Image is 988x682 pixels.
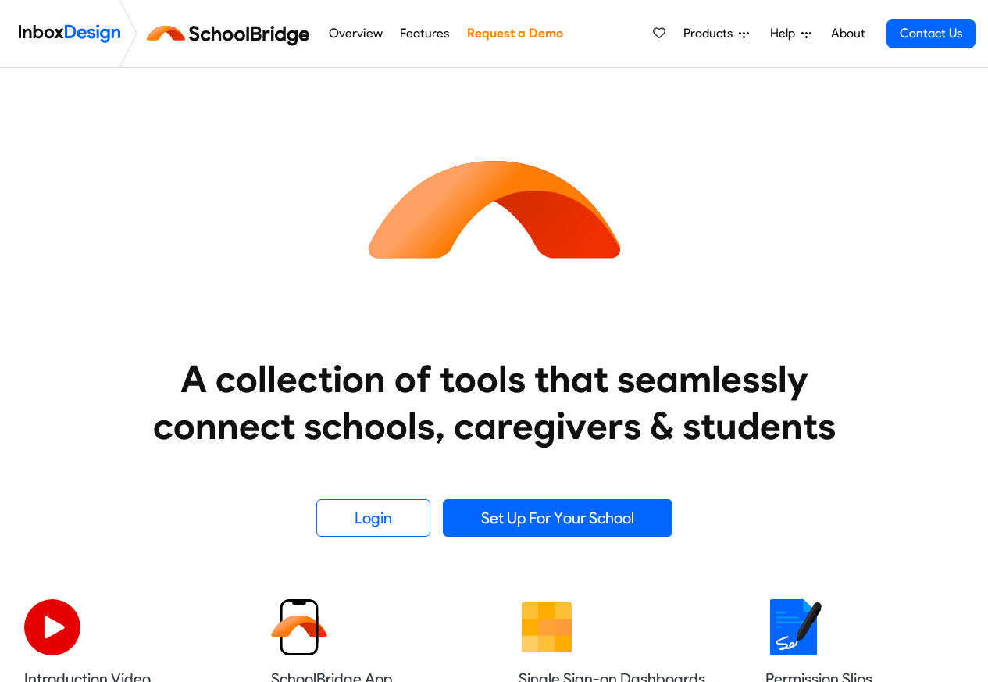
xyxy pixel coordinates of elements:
a: Set Up For Your School [443,499,672,537]
img: 2022_01_18_icon_signature.svg [765,599,822,655]
img: icon_schoolbridge.svg [354,68,635,349]
img: schoolbridge logo [144,15,319,52]
img: 2022_01_13_icon_sb_app.svg [271,599,327,655]
a: About [826,18,869,49]
heading: A collection of tools that seamlessly connect schools, caregivers & students [123,355,865,449]
img: 2022_07_11_icon_video_playback.svg [24,599,80,655]
img: 2022_01_13_icon_grid.svg [519,599,575,655]
span: Products [683,24,739,43]
span: Help [770,24,801,43]
a: Help [764,18,818,49]
a: Overview [324,18,387,49]
a: Contact Us [886,19,976,48]
a: Login [316,499,430,537]
a: Features [396,18,454,49]
a: Products [677,18,755,49]
a: Request a Demo [462,18,567,49]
